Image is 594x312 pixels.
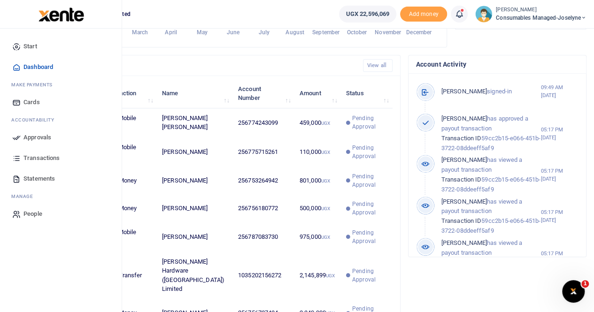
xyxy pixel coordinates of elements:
[157,137,233,167] td: [PERSON_NAME]
[339,6,396,23] a: UGX 22,596,069
[294,222,341,251] td: 975,000
[8,148,114,168] a: Transactions
[233,167,294,194] td: 256753264942
[475,6,586,23] a: profile-user [PERSON_NAME] Consumables managed-Joselyne
[196,29,207,36] tspan: May
[294,195,341,222] td: 500,000
[406,29,432,36] tspan: December
[23,153,60,163] span: Transactions
[347,29,368,36] tspan: October
[416,59,579,69] h4: Account Activity
[98,195,157,222] td: Airtel Money
[8,57,114,77] a: Dashboard
[352,267,387,284] span: Pending Approval
[233,108,294,137] td: 256774243099
[16,81,53,88] span: ake Payments
[441,88,487,95] span: [PERSON_NAME]
[312,29,340,36] tspan: September
[98,79,157,108] th: Transaction: activate to sort column ascending
[581,280,589,288] span: 1
[8,92,114,113] a: Cards
[540,208,579,224] small: 05:17 PM [DATE]
[294,108,341,137] td: 459,000
[441,114,541,153] p: has approved a payout transaction 59cc2b15-e066-451b-3722-08ddeeff5af9
[157,252,233,299] td: [PERSON_NAME] Hardware ([GEOGRAPHIC_DATA]) Limited
[165,29,177,36] tspan: April
[285,29,304,36] tspan: August
[8,168,114,189] a: Statements
[23,62,53,72] span: Dashboard
[233,252,294,299] td: 1035202156272
[441,198,487,205] span: [PERSON_NAME]
[441,87,541,97] p: signed-in
[132,29,148,36] tspan: March
[375,29,401,36] tspan: November
[321,206,330,211] small: UGX
[321,235,330,240] small: UGX
[38,10,84,17] a: logo-small logo-large logo-large
[400,7,447,22] span: Add money
[335,6,400,23] li: Wallet ballance
[233,79,294,108] th: Account Number: activate to sort column ascending
[346,9,389,19] span: UGX 22,596,069
[540,84,579,99] small: 09:49 AM [DATE]
[157,167,233,194] td: [PERSON_NAME]
[540,167,579,183] small: 05:17 PM [DATE]
[441,135,481,142] span: Transaction ID
[352,172,387,189] span: Pending Approval
[8,189,114,204] li: M
[352,114,387,131] span: Pending Approval
[341,79,393,108] th: Status: activate to sort column ascending
[363,59,393,72] a: View all
[39,8,84,22] img: logo-large
[23,209,42,219] span: People
[8,127,114,148] a: Approvals
[441,197,541,236] p: has viewed a payout transaction 59cc2b15-e066-451b-3722-08ddeeff5af9
[475,6,492,23] img: profile-user
[321,121,330,126] small: UGX
[23,42,37,51] span: Start
[258,29,269,36] tspan: July
[8,113,114,127] li: Ac
[441,176,481,183] span: Transaction ID
[441,217,481,224] span: Transaction ID
[540,250,579,266] small: 05:17 PM [DATE]
[23,133,51,142] span: Approvals
[157,79,233,108] th: Name: activate to sort column ascending
[294,252,341,299] td: 2,145,899
[157,195,233,222] td: [PERSON_NAME]
[441,156,487,163] span: [PERSON_NAME]
[98,167,157,194] td: Airtel Money
[157,222,233,251] td: [PERSON_NAME]
[98,137,157,167] td: MTN Mobile Money
[352,200,387,217] span: Pending Approval
[23,98,40,107] span: Cards
[496,14,586,22] span: Consumables managed-Joselyne
[400,7,447,22] li: Toup your wallet
[540,126,579,142] small: 05:17 PM [DATE]
[98,252,157,299] td: Bank Transfer
[233,222,294,251] td: 256787083730
[98,108,157,137] td: MTN Mobile Money
[294,79,341,108] th: Amount: activate to sort column ascending
[294,137,341,167] td: 110,000
[98,222,157,251] td: MTN Mobile Money
[562,280,585,303] iframe: Intercom live chat
[496,6,586,14] small: [PERSON_NAME]
[233,195,294,222] td: 256756180772
[8,204,114,224] a: People
[321,150,330,155] small: UGX
[321,178,330,183] small: UGX
[233,137,294,167] td: 256775715261
[16,193,33,200] span: anage
[294,167,341,194] td: 801,000
[441,115,487,122] span: [PERSON_NAME]
[400,10,447,17] a: Add money
[352,144,387,160] span: Pending Approval
[441,155,541,194] p: has viewed a payout transaction 59cc2b15-e066-451b-3722-08ddeeff5af9
[44,61,355,71] h4: Recent Transactions
[352,228,387,245] span: Pending Approval
[8,77,114,92] li: M
[157,108,233,137] td: [PERSON_NAME] [PERSON_NAME]
[326,273,335,278] small: UGX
